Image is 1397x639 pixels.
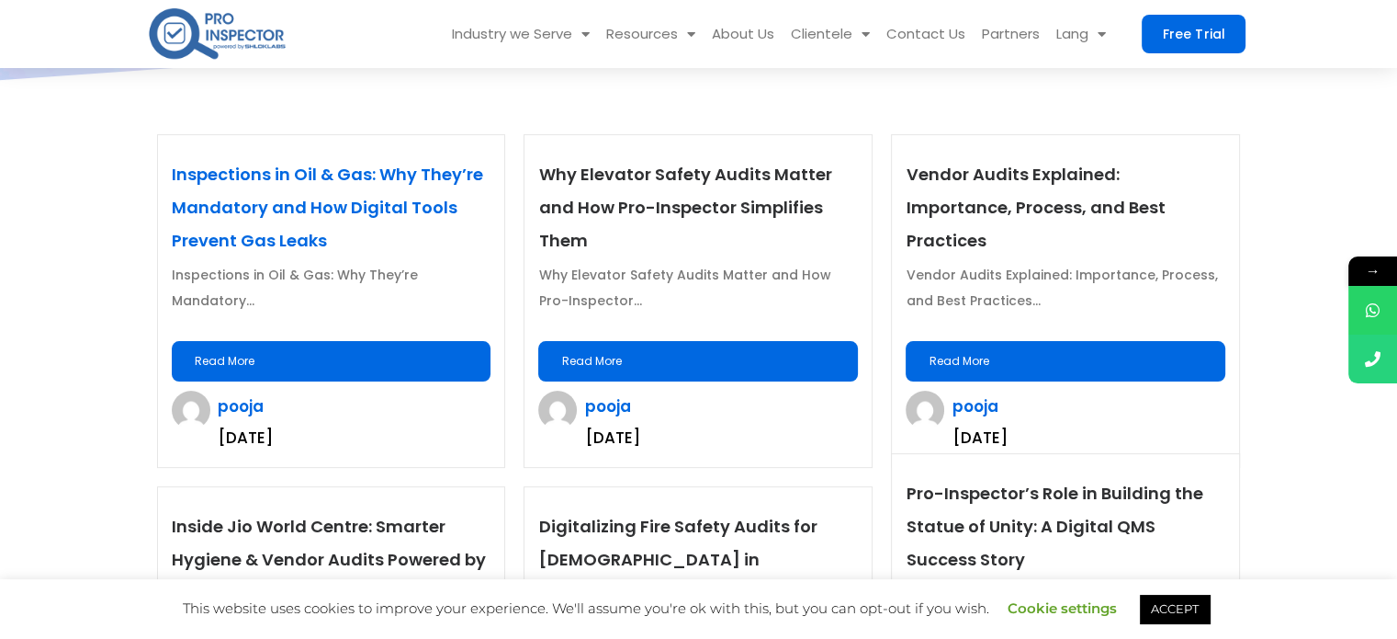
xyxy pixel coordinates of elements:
img: pooja [906,391,944,429]
a: ACCEPT [1140,595,1210,623]
a: Pro-Inspector’s Role in Building the Statue of Unity: A Digital QMS Success Story [906,482,1202,571]
a: Vendor Audits Explained: Importance, Process, and Best Practices [906,163,1165,252]
a: pooja [218,395,264,417]
p: Why Elevator Safety Audits Matter and How Pro-Inspector... [538,262,858,314]
a: Inspections in Oil & Gas: Why They’re Mandatory and How Digital Tools Prevent Gas Leaks​ [172,163,483,252]
a: Free Trial [1142,15,1245,53]
img: pro-inspector-logo [147,5,287,63]
time: [DATE] [218,427,273,449]
time: [DATE] [952,427,1007,449]
a: Digitalizing Fire Safety Audits for [DEMOGRAPHIC_DATA] in [GEOGRAPHIC_DATA] [538,515,817,604]
a: Read More [172,341,491,382]
a: pooja [584,395,630,417]
p: Vendor Audits Explained: Importance, Process, and Best Practices... [906,262,1225,314]
span: → [1348,257,1397,286]
a: Read More [538,341,858,382]
p: Inspections in Oil & Gas: Why They’re Mandatory... [172,262,491,314]
time: [DATE] [584,427,639,449]
span: Free Trial [1163,28,1224,40]
a: Read More [906,341,1225,382]
a: Cookie settings [1008,599,1117,617]
span: This website uses cookies to improve your experience. We'll assume you're ok with this, but you c... [183,599,1214,617]
a: Why Elevator Safety Audits Matter and How Pro-Inspector Simplifies Them [538,163,831,252]
img: pooja [538,391,577,429]
a: Inside Jio World Centre: Smarter Hygiene & Vendor Audits Powered by Pro-Inspector [172,515,486,604]
img: pooja [172,391,210,429]
a: pooja [952,395,997,417]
